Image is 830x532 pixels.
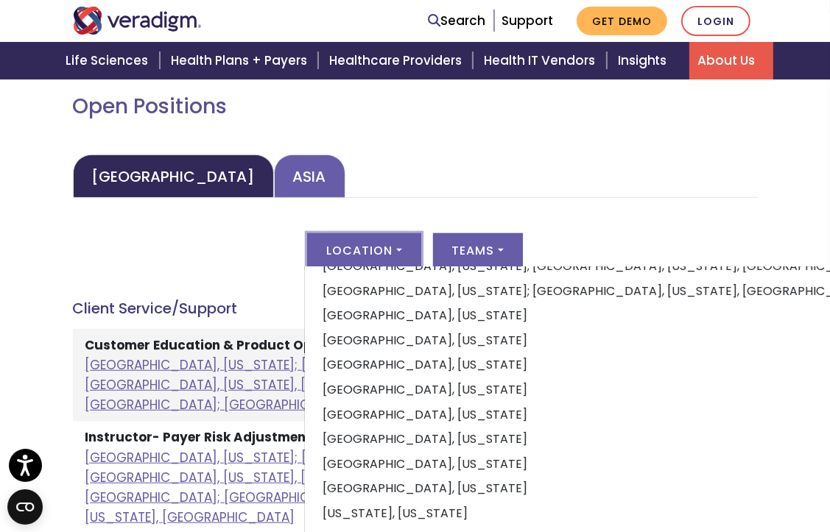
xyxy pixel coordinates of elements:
a: Get Demo [577,7,667,35]
a: Healthcare Providers [320,42,475,79]
img: Veradigm logo [73,7,202,35]
a: Support [502,12,553,29]
button: Teams [433,233,523,267]
button: Open CMP widget [7,489,43,525]
a: Health Plans + Payers [162,42,320,79]
a: Life Sciences [57,42,161,79]
a: Login [681,6,750,36]
h2: Open Positions [73,94,758,119]
a: Search [429,11,486,31]
a: Insights [609,42,689,79]
a: [GEOGRAPHIC_DATA] [73,155,274,198]
button: Location [307,233,421,267]
a: [GEOGRAPHIC_DATA], [US_STATE]; [GEOGRAPHIC_DATA], [US_STATE], [GEOGRAPHIC_DATA]; [GEOGRAPHIC_DATA... [85,356,653,414]
strong: Instructor- Payer Risk Adjustment - Remote [85,428,375,446]
a: About Us [689,42,773,79]
a: Asia [274,155,345,198]
h4: Client Service/Support [73,299,758,317]
a: Health IT Vendors [475,42,608,79]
